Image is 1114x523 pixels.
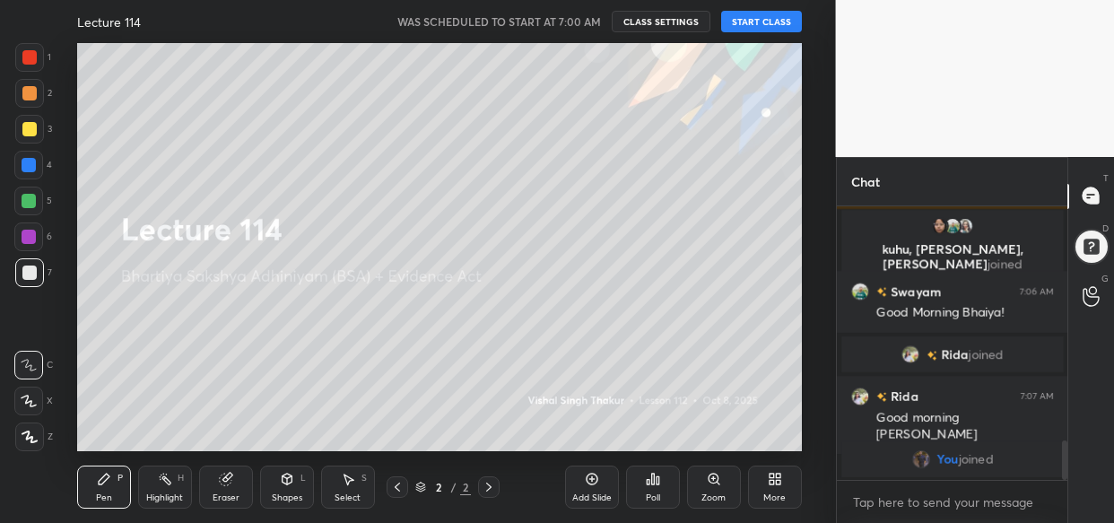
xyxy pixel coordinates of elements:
[887,387,918,405] h6: Rida
[927,350,937,360] img: no-rating-badge.077c3623.svg
[1101,272,1109,285] p: G
[837,206,1068,480] div: grid
[763,493,786,502] div: More
[876,409,1054,443] div: Good morning [PERSON_NAME]
[944,217,962,235] img: ec6947c9287441799d8e5a2a46baa602.jpg
[14,187,52,215] div: 5
[213,493,239,502] div: Eraser
[1021,390,1054,401] div: 7:07 AM
[178,474,184,483] div: H
[460,479,471,495] div: 2
[958,452,993,466] span: joined
[876,392,887,402] img: no-rating-badge.077c3623.svg
[988,255,1023,272] span: joined
[851,282,869,300] img: ec6947c9287441799d8e5a2a46baa602.jpg
[77,13,141,31] h4: Lecture 114
[15,115,52,144] div: 3
[14,222,52,251] div: 6
[876,304,1054,322] div: Good Morning Bhaiya!
[941,347,969,362] span: Rida
[272,493,302,502] div: Shapes
[572,493,612,502] div: Add Slide
[1102,222,1109,235] p: D
[300,474,306,483] div: L
[876,287,887,297] img: no-rating-badge.077c3623.svg
[15,258,52,287] div: 7
[117,474,123,483] div: P
[15,79,52,108] div: 2
[430,482,448,492] div: 2
[901,345,919,363] img: 324b7ae3f6e84dbbb3632ae0ad1a0089.jpg
[15,43,51,72] div: 1
[361,474,367,483] div: S
[852,242,1053,271] p: kuhu, [PERSON_NAME], [PERSON_NAME]
[701,493,726,502] div: Zoom
[96,493,112,502] div: Pen
[612,11,710,32] button: CLASS SETTINGS
[887,282,942,301] h6: Swayam
[936,452,958,466] span: You
[911,450,929,468] img: 2b9392717e4c4b858f816e17e63d45df.jpg
[969,347,1004,362] span: joined
[851,387,869,405] img: 324b7ae3f6e84dbbb3632ae0ad1a0089.jpg
[956,217,974,235] img: 688e3a56a0e24e958fa90e47368f84a3.jpg
[721,11,802,32] button: START CLASS
[1020,285,1054,296] div: 7:06 AM
[646,493,660,502] div: Poll
[14,351,53,379] div: C
[451,482,457,492] div: /
[837,158,894,205] p: Chat
[15,423,53,451] div: Z
[1103,171,1109,185] p: T
[14,387,53,415] div: X
[931,217,949,235] img: 508ea7dea493476aadc57345d5cd8bfd.jpg
[146,493,183,502] div: Highlight
[397,13,601,30] h5: WAS SCHEDULED TO START AT 7:00 AM
[335,493,361,502] div: Select
[14,151,52,179] div: 4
